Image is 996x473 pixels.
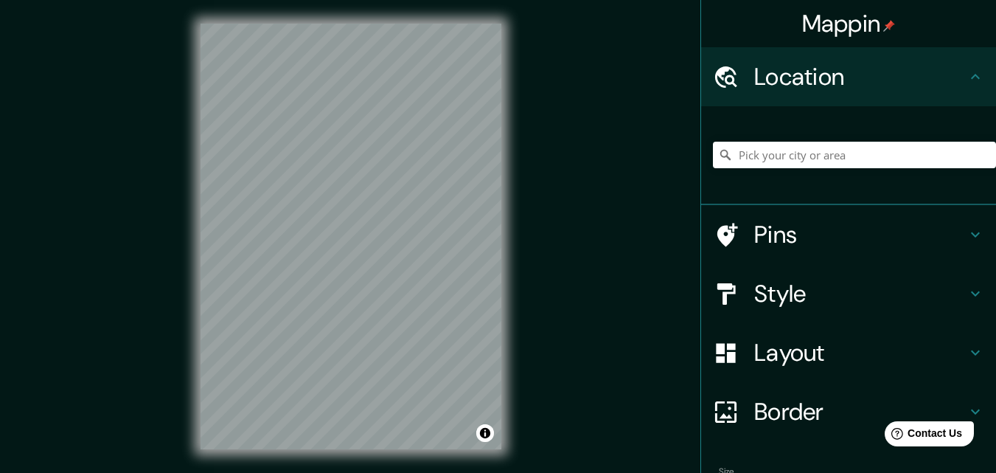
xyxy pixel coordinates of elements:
[754,338,967,367] h4: Layout
[701,323,996,382] div: Layout
[865,415,980,457] iframe: Help widget launcher
[701,47,996,106] div: Location
[754,397,967,427] h4: Border
[754,62,967,92] h4: Location
[701,264,996,323] div: Style
[883,20,895,32] img: pin-icon.png
[701,382,996,441] div: Border
[476,424,494,442] button: Toggle attribution
[701,205,996,264] div: Pins
[754,220,967,249] h4: Pins
[713,142,996,168] input: Pick your city or area
[802,9,896,38] h4: Mappin
[754,279,967,308] h4: Style
[201,24,501,449] canvas: Map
